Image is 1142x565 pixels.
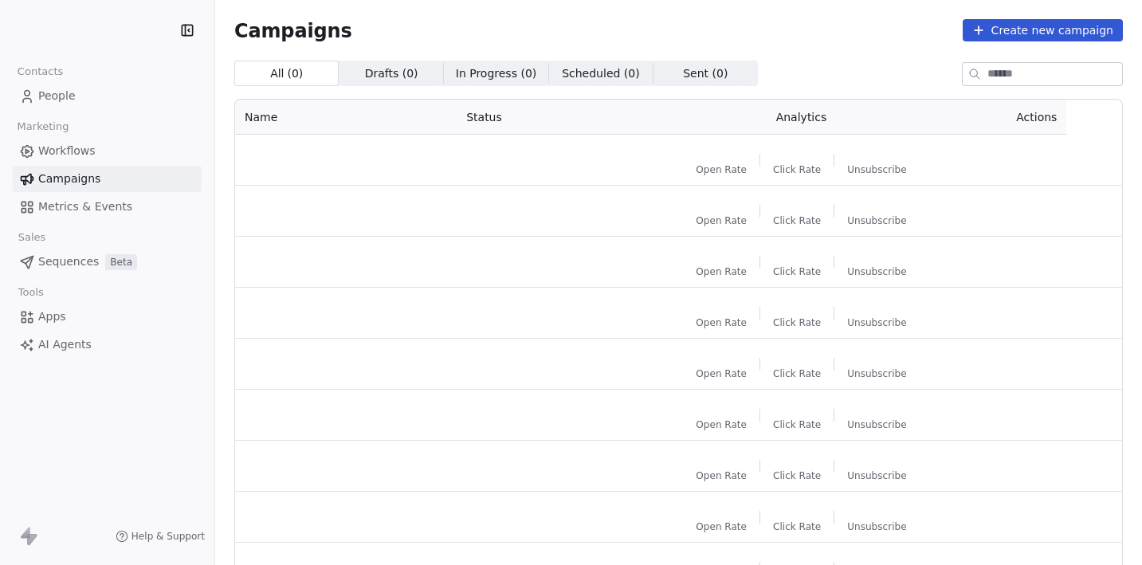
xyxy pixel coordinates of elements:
span: Unsubscribe [847,316,906,329]
span: Click Rate [773,469,821,482]
span: Open Rate [696,163,747,176]
span: Click Rate [773,163,821,176]
span: Unsubscribe [847,265,906,278]
span: Open Rate [696,316,747,329]
span: Open Rate [696,367,747,380]
button: Create new campaign [963,19,1123,41]
a: People [13,83,202,109]
a: SequencesBeta [13,249,202,275]
span: People [38,88,76,104]
span: Unsubscribe [847,418,906,431]
th: Status [457,100,658,135]
span: Sales [11,226,53,249]
span: Unsubscribe [847,163,906,176]
span: In Progress ( 0 ) [456,65,537,82]
span: Click Rate [773,520,821,533]
span: Open Rate [696,469,747,482]
span: Open Rate [696,418,747,431]
a: Metrics & Events [13,194,202,220]
th: Name [235,100,457,135]
span: Help & Support [131,530,205,543]
span: Unsubscribe [847,214,906,227]
span: Open Rate [696,520,747,533]
span: Workflows [38,143,96,159]
span: AI Agents [38,336,92,353]
a: Apps [13,304,202,330]
span: Unsubscribe [847,520,906,533]
a: AI Agents [13,332,202,358]
span: Click Rate [773,316,821,329]
span: Unsubscribe [847,469,906,482]
span: Metrics & Events [38,198,132,215]
span: Open Rate [696,214,747,227]
span: Campaigns [234,19,352,41]
a: Workflows [13,138,202,164]
span: Click Rate [773,367,821,380]
span: Unsubscribe [847,367,906,380]
span: Campaigns [38,171,100,187]
span: Scheduled ( 0 ) [562,65,640,82]
span: Drafts ( 0 ) [365,65,418,82]
th: Actions [944,100,1066,135]
span: Click Rate [773,265,821,278]
span: Contacts [10,60,70,84]
span: Click Rate [773,214,821,227]
span: Tools [11,281,50,304]
a: Campaigns [13,166,202,192]
span: Sent ( 0 ) [683,65,728,82]
th: Analytics [659,100,944,135]
span: Marketing [10,115,76,139]
span: Sequences [38,253,99,270]
span: Apps [38,308,66,325]
span: Open Rate [696,265,747,278]
a: Help & Support [116,530,205,543]
span: Click Rate [773,418,821,431]
span: Beta [105,254,137,270]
